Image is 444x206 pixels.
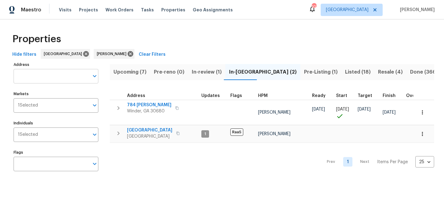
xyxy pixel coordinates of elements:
[304,68,338,76] span: Pre-Listing (1)
[79,7,98,13] span: Projects
[127,102,171,108] span: 784 [PERSON_NAME]
[312,94,326,98] span: Ready
[90,101,99,110] button: Open
[18,103,38,108] span: 1 Selected
[161,7,185,13] span: Properties
[127,108,171,114] span: Winder, GA 30680
[229,68,297,76] span: In-[GEOGRAPHIC_DATA] (2)
[141,8,154,12] span: Tasks
[12,36,61,42] span: Properties
[406,94,422,98] span: Overall
[383,94,396,98] span: Finish
[321,147,434,177] nav: Pagination Navigation
[127,127,172,133] span: [GEOGRAPHIC_DATA]
[358,94,372,98] span: Target
[377,159,408,165] p: Items Per Page
[336,94,347,98] span: Start
[90,160,99,168] button: Open
[18,132,38,137] span: 1 Selected
[21,7,41,13] span: Maestro
[139,51,166,59] span: Clear Filters
[312,4,316,10] div: 107
[406,94,428,98] div: Days past target finish date
[90,130,99,139] button: Open
[383,94,401,98] div: Projected renovation finish date
[334,100,355,125] td: Project started on time
[14,92,98,96] label: Markets
[358,107,371,111] span: [DATE]
[44,51,84,57] span: [GEOGRAPHIC_DATA]
[378,68,403,76] span: Resale (4)
[345,68,371,76] span: Listed (18)
[258,132,290,136] span: [PERSON_NAME]
[10,49,39,60] button: Hide filters
[397,7,435,13] span: [PERSON_NAME]
[258,110,290,115] span: [PERSON_NAME]
[336,107,349,111] span: [DATE]
[383,110,396,115] span: [DATE]
[358,94,378,98] div: Target renovation project end date
[312,107,325,111] span: [DATE]
[14,151,98,154] label: Flags
[202,131,208,137] span: 1
[193,7,233,13] span: Geo Assignments
[343,157,352,167] a: Goto page 1
[94,49,134,59] div: [PERSON_NAME]
[230,94,242,98] span: Flags
[336,94,353,98] div: Actual renovation start date
[97,51,129,57] span: [PERSON_NAME]
[127,133,172,139] span: [GEOGRAPHIC_DATA]
[201,94,220,98] span: Updates
[136,49,168,60] button: Clear Filters
[415,154,434,170] div: 25
[12,51,36,59] span: Hide filters
[105,7,134,13] span: Work Orders
[312,94,331,98] div: Earliest renovation start date (first business day after COE or Checkout)
[326,7,368,13] span: [GEOGRAPHIC_DATA]
[154,68,184,76] span: Pre-reno (0)
[14,63,98,67] label: Address
[230,128,243,136] span: RaaS
[127,94,145,98] span: Address
[258,94,268,98] span: HPM
[410,68,438,76] span: Done (366)
[41,49,90,59] div: [GEOGRAPHIC_DATA]
[192,68,222,76] span: In-review (1)
[113,68,146,76] span: Upcoming (7)
[90,72,99,80] button: Open
[59,7,72,13] span: Visits
[14,121,98,125] label: Individuals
